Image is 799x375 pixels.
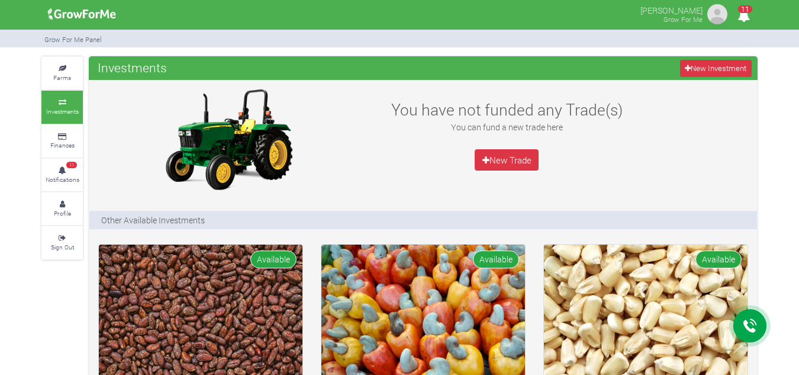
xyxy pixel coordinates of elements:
[66,162,77,169] span: 11
[663,15,703,24] small: Grow For Me
[154,86,302,193] img: growforme image
[250,251,297,268] span: Available
[640,2,703,17] p: [PERSON_NAME]
[41,57,83,89] a: Farms
[738,5,752,13] span: 11
[473,251,519,268] span: Available
[378,121,635,133] p: You can fund a new trade here
[680,60,752,77] a: New Investment
[46,107,79,116] small: Investments
[41,159,83,191] a: 11 Notifications
[41,91,83,123] a: Investments
[50,141,75,149] small: Finances
[41,125,83,158] a: Finances
[732,2,755,29] i: Notifications
[46,175,79,184] small: Notifications
[475,149,539,171] a: New Trade
[695,251,742,268] span: Available
[101,214,205,226] p: Other Available Investments
[41,193,83,225] a: Profile
[705,2,729,26] img: growforme image
[44,2,120,26] img: growforme image
[44,35,102,44] small: Grow For Me Panel
[41,226,83,259] a: Sign Out
[54,209,71,217] small: Profile
[95,56,170,79] span: Investments
[53,73,71,82] small: Farms
[51,243,74,251] small: Sign Out
[378,100,635,119] h3: You have not funded any Trade(s)
[732,11,755,23] a: 11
